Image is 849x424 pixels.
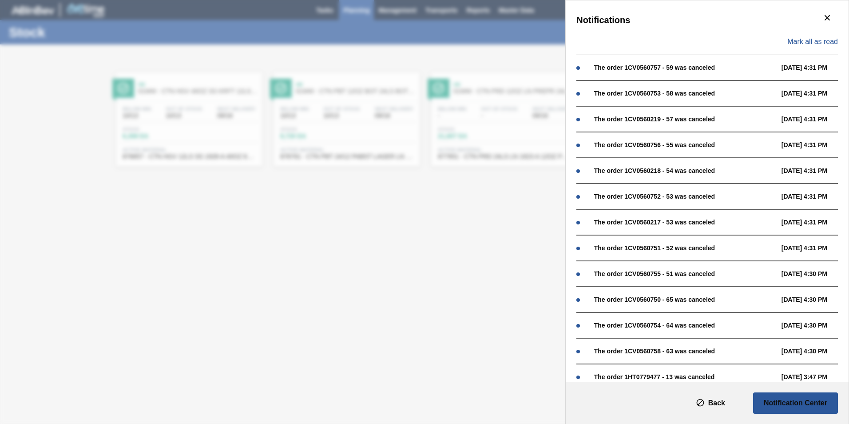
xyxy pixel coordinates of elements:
span: Mark all as read [787,38,838,46]
div: The order 1CV0560218 - 54 was canceled [594,167,777,174]
span: [DATE] 4:31 PM [782,193,847,200]
span: [DATE] 4:31 PM [782,244,847,252]
div: The order 1CV0560757 - 59 was canceled [594,64,777,71]
div: The order 1CV0560217 - 53 was canceled [594,219,777,226]
span: [DATE] 4:30 PM [782,270,847,277]
div: The order 1CV0560753 - 58 was canceled [594,90,777,97]
div: The order 1CV0560755 - 51 was canceled [594,270,777,277]
div: The order 1CV0560219 - 57 was canceled [594,116,777,123]
div: The order 1CV0560756 - 55 was canceled [594,141,777,148]
span: [DATE] 4:30 PM [782,296,847,303]
span: [DATE] 4:31 PM [782,64,847,71]
span: [DATE] 4:30 PM [782,322,847,329]
div: The order 1CV0560752 - 53 was canceled [594,193,777,200]
div: The order 1CV0560754 - 64 was canceled [594,322,777,329]
span: [DATE] 3:47 PM [782,373,847,380]
div: The order 1CV0560758 - 63 was canceled [594,348,777,355]
span: [DATE] 4:31 PM [782,219,847,226]
span: [DATE] 4:31 PM [782,167,847,174]
span: [DATE] 4:30 PM [782,348,847,355]
div: The order 1CV0560750 - 65 was canceled [594,296,777,303]
span: [DATE] 4:31 PM [782,90,847,97]
div: The order 1CV0560751 - 52 was canceled [594,244,777,252]
div: The order 1HT0779477 - 13 was canceled [594,373,777,380]
span: [DATE] 4:31 PM [782,141,847,148]
span: [DATE] 4:31 PM [782,116,847,123]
